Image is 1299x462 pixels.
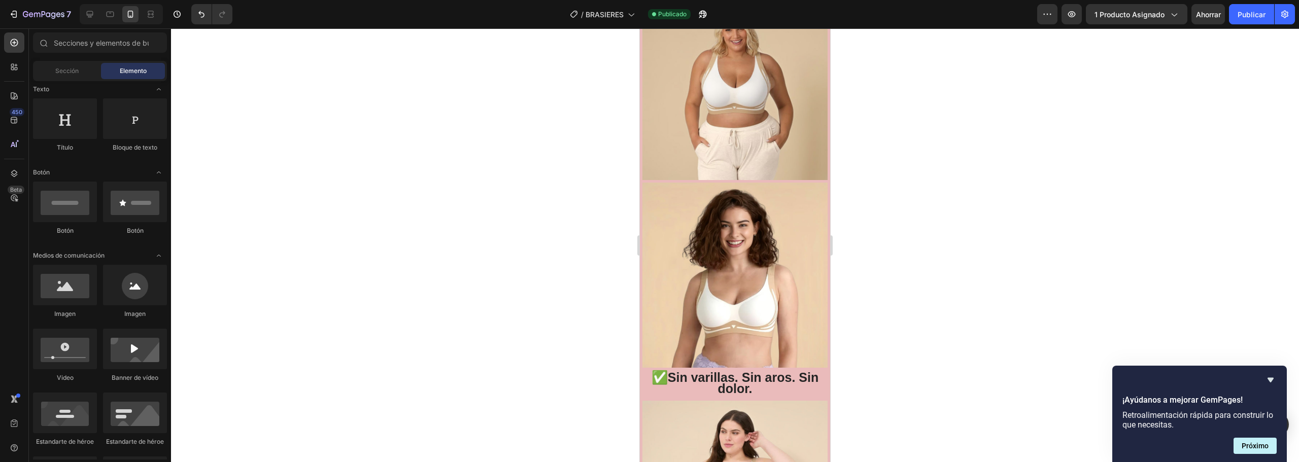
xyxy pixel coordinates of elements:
[191,4,232,24] div: Deshacer/Rehacer
[55,67,79,75] font: Sección
[151,247,167,264] span: Abrir palanca
[113,144,157,151] font: Bloque de texto
[127,227,144,234] font: Botón
[151,164,167,181] span: Abrir palanca
[57,227,74,234] font: Botón
[1122,374,1277,454] div: ¡Ayúdanos a mejorar GemPages!
[1122,410,1273,430] font: Retroalimentación rápida para construir lo que necesitas.
[658,10,687,18] font: Publicado
[640,28,830,462] iframe: Área de diseño
[66,9,71,19] font: 7
[581,10,584,19] font: /
[124,310,146,317] font: Imagen
[151,81,167,97] span: Abrir palanca
[1196,10,1221,19] font: Ahorrar
[57,374,74,381] font: Video
[12,109,22,116] font: 450
[4,4,76,24] button: 7
[1234,438,1277,454] button: Siguiente pregunta
[1242,442,1269,450] font: Próximo
[120,67,147,75] font: Elemento
[57,144,73,151] font: Título
[1122,395,1243,405] font: ¡Ayúdanos a mejorar GemPages!
[1086,4,1187,24] button: 1 producto asignado
[1238,10,1266,19] font: Publicar
[1122,394,1277,406] h2: ¡Ayúdanos a mejorar GemPages!
[36,438,94,445] font: Estandarte de héroe
[586,10,624,19] font: BRASIERES
[33,252,105,259] font: Medios de comunicación
[54,310,76,317] font: Imagen
[106,438,164,445] font: Estandarte de héroe
[1264,374,1277,386] button: Ocultar encuesta
[1191,4,1225,24] button: Ahorrar
[1229,4,1274,24] button: Publicar
[112,374,158,381] font: Banner de vídeo
[33,168,50,176] font: Botón
[33,85,49,93] font: Texto
[1095,10,1165,19] font: 1 producto asignado
[33,32,167,53] input: Secciones y elementos de búsqueda
[10,186,22,193] font: Beta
